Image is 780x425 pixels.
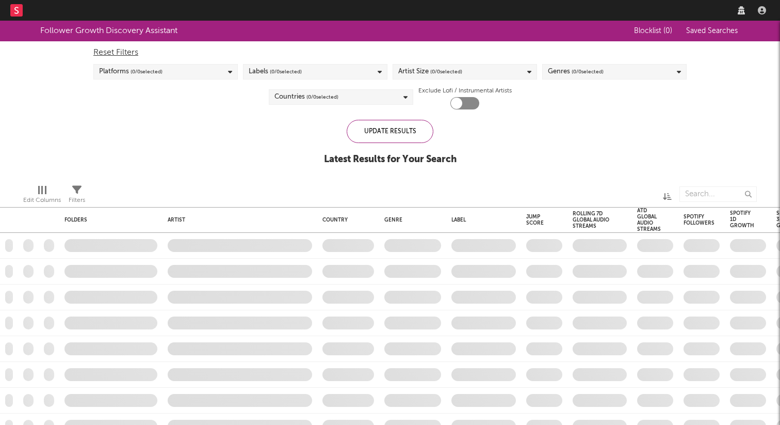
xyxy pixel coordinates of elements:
div: Edit Columns [23,194,61,207]
div: Reset Filters [93,46,687,59]
div: Label [451,217,511,223]
div: Spotify 1D Growth [730,210,754,229]
span: ( 0 / 0 selected) [131,66,163,78]
input: Search... [679,186,757,202]
span: ( 0 / 0 selected) [430,66,462,78]
div: Rolling 7D Global Audio Streams [573,211,611,229]
div: ATD Global Audio Streams [637,208,661,232]
span: Blocklist [634,27,672,35]
div: Folders [64,217,142,223]
div: Latest Results for Your Search [324,153,457,166]
div: Platforms [99,66,163,78]
div: Genre [384,217,436,223]
div: Genres [548,66,604,78]
div: Artist Size [398,66,462,78]
div: Edit Columns [23,181,61,211]
div: Labels [249,66,302,78]
span: ( 0 ) [663,27,672,35]
span: ( 0 / 0 selected) [572,66,604,78]
span: Saved Searches [686,27,740,35]
div: Countries [274,91,338,103]
div: Follower Growth Discovery Assistant [40,25,177,37]
div: Country [322,217,369,223]
div: Update Results [347,120,433,143]
div: Spotify Followers [684,214,714,226]
span: ( 0 / 0 selected) [306,91,338,103]
div: Jump Score [526,214,547,226]
label: Exclude Lofi / Instrumental Artists [418,85,512,97]
div: Filters [69,194,85,207]
button: Saved Searches [683,27,740,35]
div: Artist [168,217,307,223]
span: ( 0 / 0 selected) [270,66,302,78]
div: Filters [69,181,85,211]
